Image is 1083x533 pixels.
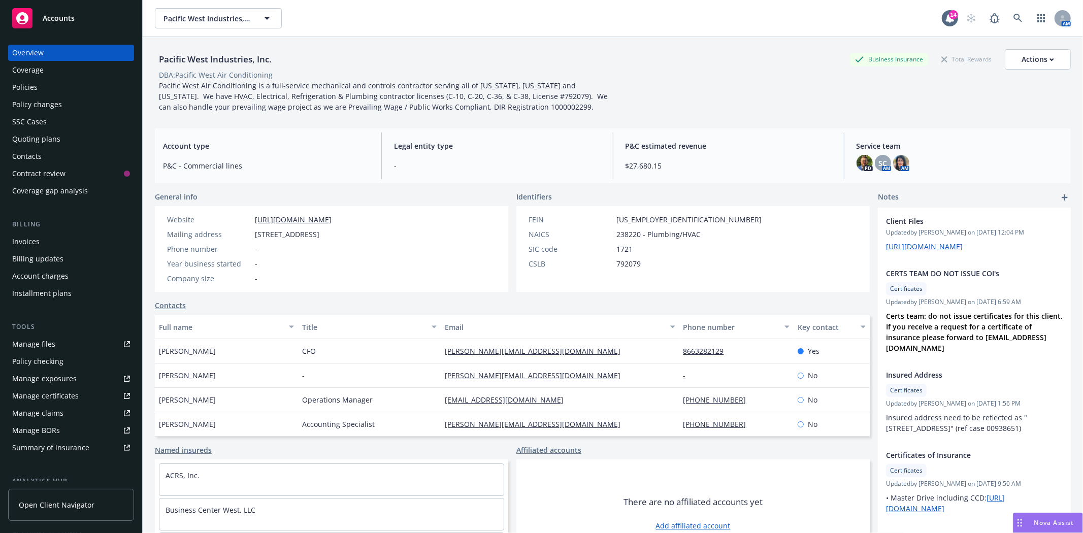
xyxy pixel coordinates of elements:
a: Policies [8,79,134,95]
a: Installment plans [8,285,134,302]
span: Updated by [PERSON_NAME] on [DATE] 12:04 PM [886,228,1063,237]
span: Certificates [890,386,923,395]
button: Title [298,315,441,339]
a: Report a Bug [984,8,1005,28]
button: Email [441,315,679,339]
div: NAICS [529,229,612,240]
div: Certificates of InsuranceCertificatesUpdatedby [PERSON_NAME] on [DATE] 9:50 AM• Master Drive incl... [878,442,1071,522]
a: Add affiliated account [656,520,731,531]
a: Business Center West, LLC [166,505,255,515]
a: Switch app [1031,8,1052,28]
a: [PERSON_NAME][EMAIL_ADDRESS][DOMAIN_NAME] [445,371,629,380]
div: Pacific West Industries, Inc. [155,53,276,66]
div: SSC Cases [12,114,47,130]
span: Legal entity type [394,141,600,151]
a: Coverage gap analysis [8,183,134,199]
a: Start snowing [961,8,981,28]
a: Quoting plans [8,131,134,147]
a: Invoices [8,234,134,250]
span: Updated by [PERSON_NAME] on [DATE] 9:50 AM [886,479,1063,488]
div: Coverage gap analysis [12,183,88,199]
a: Manage exposures [8,371,134,387]
div: Invoices [12,234,40,250]
span: P&C estimated revenue [626,141,832,151]
button: Key contact [794,315,870,339]
a: Policy checking [8,353,134,370]
span: Operations Manager [302,394,373,405]
a: [EMAIL_ADDRESS][DOMAIN_NAME] [445,395,572,405]
a: Named insureds [155,445,212,455]
span: No [808,370,817,381]
span: - [394,160,600,171]
div: Analytics hub [8,476,134,486]
div: Billing [8,219,134,229]
span: Certificates of Insurance [886,450,1036,460]
div: Manage BORs [12,422,60,439]
p: • Master Drive including CCD: [886,492,1063,514]
span: Service team [857,141,1063,151]
span: Identifiers [516,191,552,202]
span: Open Client Navigator [19,499,94,510]
span: No [808,394,817,405]
div: Contacts [12,148,42,164]
div: FEIN [529,214,612,225]
div: Account charges [12,268,69,284]
div: Policies [12,79,38,95]
div: Key contact [798,322,855,332]
div: Summary of insurance [12,440,89,456]
span: [PERSON_NAME] [159,394,216,405]
div: Billing updates [12,251,63,267]
span: [PERSON_NAME] [159,370,216,381]
div: Policy checking [12,353,63,370]
a: Contacts [8,148,134,164]
span: [STREET_ADDRESS] [255,229,319,240]
span: Account type [163,141,369,151]
span: There are no affiliated accounts yet [623,496,763,508]
a: [PHONE_NUMBER] [683,419,754,429]
span: Pacific West Industries, Inc. [163,13,251,24]
span: Pacific West Air Conditioning is a full-service mechanical and controls contractor serving all of... [159,81,610,112]
a: [URL][DOMAIN_NAME] [255,215,332,224]
a: SSC Cases [8,114,134,130]
button: Actions [1005,49,1071,70]
button: Pacific West Industries, Inc. [155,8,282,28]
a: Affiliated accounts [516,445,581,455]
a: [PHONE_NUMBER] [683,395,754,405]
a: Accounts [8,4,134,32]
div: Manage files [12,336,55,352]
a: ACRS, Inc. [166,471,200,480]
button: Full name [155,315,298,339]
span: CERTS TEAM DO NOT ISSUE COI's [886,268,1036,279]
div: Actions [1022,50,1054,69]
div: Manage certificates [12,388,79,404]
span: - [255,273,257,284]
div: CSLB [529,258,612,269]
a: Manage BORs [8,422,134,439]
span: 238220 - Plumbing/HVAC [616,229,701,240]
div: Contract review [12,165,65,182]
span: General info [155,191,198,202]
span: Notes [878,191,899,204]
span: Insured Address [886,370,1036,380]
a: Manage certificates [8,388,134,404]
div: Title [302,322,426,332]
div: Phone number [167,244,251,254]
div: CERTS TEAM DO NOT ISSUE COI'sCertificatesUpdatedby [PERSON_NAME] on [DATE] 6:59 AMCerts team: do ... [878,260,1071,361]
span: Client Files [886,216,1036,226]
div: Coverage [12,62,44,78]
span: Certificates [890,466,923,475]
button: Phone number [679,315,794,339]
div: Manage claims [12,405,63,421]
div: Drag to move [1013,513,1026,532]
div: Full name [159,322,283,332]
span: Accounting Specialist [302,419,375,429]
div: Quoting plans [12,131,60,147]
span: $27,680.15 [626,160,832,171]
span: SC [878,158,887,169]
a: Coverage [8,62,134,78]
div: Insured AddressCertificatesUpdatedby [PERSON_NAME] on [DATE] 1:56 PMInsured address need to be re... [878,361,1071,442]
div: Email [445,322,664,332]
a: Contract review [8,165,134,182]
a: Manage claims [8,405,134,421]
